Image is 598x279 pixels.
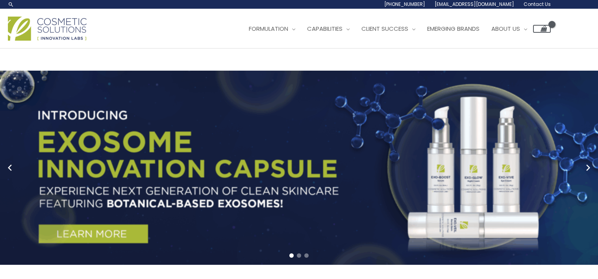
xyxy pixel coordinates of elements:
[491,24,520,33] span: About Us
[8,1,14,7] a: Search icon link
[301,17,355,41] a: Capabilities
[384,1,425,7] span: [PHONE_NUMBER]
[289,253,294,258] span: Go to slide 1
[304,253,309,258] span: Go to slide 3
[307,24,343,33] span: Capabilities
[243,17,301,41] a: Formulation
[355,17,421,41] a: Client Success
[421,17,485,41] a: Emerging Brands
[361,24,408,33] span: Client Success
[249,24,288,33] span: Formulation
[435,1,514,7] span: [EMAIL_ADDRESS][DOMAIN_NAME]
[524,1,551,7] span: Contact Us
[237,17,551,41] nav: Site Navigation
[533,25,551,33] a: View Shopping Cart, empty
[485,17,533,41] a: About Us
[4,162,16,174] button: Previous slide
[582,162,594,174] button: Next slide
[427,24,480,33] span: Emerging Brands
[297,253,301,258] span: Go to slide 2
[8,17,87,41] img: Cosmetic Solutions Logo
